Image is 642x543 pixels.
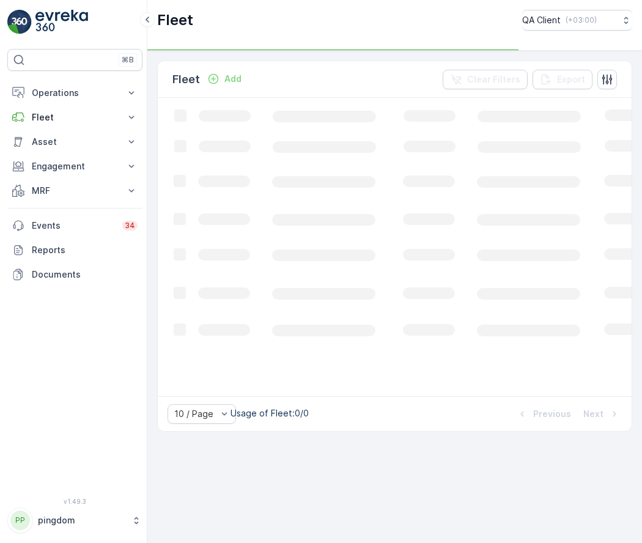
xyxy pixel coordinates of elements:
[32,268,138,281] p: Documents
[557,73,585,86] p: Export
[32,87,118,99] p: Operations
[582,407,622,421] button: Next
[7,81,142,105] button: Operations
[522,14,561,26] p: QA Client
[522,10,632,31] button: QA Client(+03:00)
[32,111,118,124] p: Fleet
[32,185,118,197] p: MRF
[7,105,142,130] button: Fleet
[515,407,572,421] button: Previous
[10,511,30,530] div: PP
[533,70,592,89] button: Export
[566,15,597,25] p: ( +03:00 )
[125,221,135,231] p: 34
[7,213,142,238] a: Events34
[467,73,520,86] p: Clear Filters
[157,10,193,30] p: Fleet
[35,10,88,34] img: logo_light-DOdMpM7g.png
[7,498,142,505] span: v 1.49.3
[32,244,138,256] p: Reports
[202,72,246,86] button: Add
[7,130,142,154] button: Asset
[122,55,134,65] p: ⌘B
[7,10,32,34] img: logo
[7,238,142,262] a: Reports
[7,154,142,179] button: Engagement
[32,136,118,148] p: Asset
[172,71,200,88] p: Fleet
[7,179,142,203] button: MRF
[583,408,603,420] p: Next
[38,514,125,526] p: pingdom
[32,220,115,232] p: Events
[533,408,571,420] p: Previous
[231,407,309,419] p: Usage of Fleet : 0/0
[32,160,118,172] p: Engagement
[7,508,142,533] button: PPpingdom
[443,70,528,89] button: Clear Filters
[224,73,242,85] p: Add
[7,262,142,287] a: Documents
